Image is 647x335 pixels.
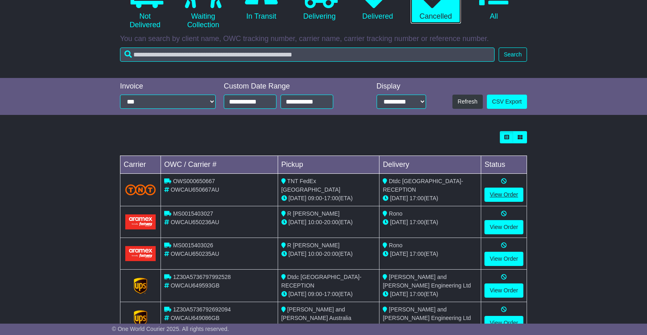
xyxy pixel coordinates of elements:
button: Refresh [452,95,483,109]
span: 10:00 [308,251,322,257]
button: Search [499,48,527,62]
span: 17:00 [409,291,424,297]
span: [DATE] [289,291,306,297]
div: - (ETA) [281,290,376,298]
span: 20:00 [324,219,338,225]
span: © One World Courier 2025. All rights reserved. [112,326,229,332]
span: [DATE] [289,195,306,201]
span: TNT FedEx [GEOGRAPHIC_DATA] [281,178,341,193]
td: Status [481,156,527,174]
span: R [PERSON_NAME] [287,210,340,217]
a: View Order [484,252,523,266]
span: 20:00 [324,251,338,257]
div: Invoice [120,82,216,91]
img: TNT_Domestic.png [125,184,156,195]
span: [PERSON_NAME] and [PERSON_NAME] Engineering Ltd [383,274,471,289]
a: View Order [484,220,523,234]
div: (ETA) [383,250,478,258]
span: 17:00 [324,291,338,297]
span: [DATE] [390,195,408,201]
span: [DATE] [390,251,408,257]
div: - (ETA) [281,218,376,227]
td: Pickup [278,156,379,174]
span: 09:00 [308,291,322,297]
span: 17:00 [409,251,424,257]
div: - (ETA) [281,322,376,331]
span: OWCAU649086GB [171,315,220,321]
span: 17:00 [324,195,338,201]
span: 1Z30A5736797992528 [173,274,231,280]
span: 17:00 [409,219,424,225]
div: (ETA) [383,218,478,227]
span: 10:00 [308,219,322,225]
span: Rono [389,210,402,217]
div: - (ETA) [281,250,376,258]
span: [DATE] [390,219,408,225]
span: 09:00 [308,195,322,201]
img: Aramex.png [125,214,156,229]
div: Display [377,82,426,91]
span: OWCAU649593GB [171,282,220,289]
span: MS0015403026 [173,242,213,249]
span: [DATE] [390,291,408,297]
span: OWS000650667 [173,178,215,184]
span: OWCAU650235AU [171,251,219,257]
a: View Order [484,316,523,330]
div: (ETA) [383,322,478,331]
span: [DATE] [289,219,306,225]
div: (ETA) [383,290,478,298]
p: You can search by client name, OWC tracking number, carrier name, carrier tracking number or refe... [120,35,527,43]
span: OWCAU650667AU [171,186,219,193]
span: Dtdc [GEOGRAPHIC_DATA]-RECEPTION [383,178,463,193]
span: 17:00 [409,195,424,201]
div: (ETA) [383,194,478,203]
td: OWC / Carrier # [161,156,278,174]
span: OWCAU650236AU [171,219,219,225]
span: [PERSON_NAME] and [PERSON_NAME] Australia [281,306,351,321]
span: MS0015403027 [173,210,213,217]
span: R [PERSON_NAME] [287,242,340,249]
div: - (ETA) [281,194,376,203]
a: CSV Export [487,95,527,109]
td: Delivery [379,156,481,174]
img: Aramex.png [125,246,156,261]
a: View Order [484,283,523,298]
a: View Order [484,188,523,202]
span: [DATE] [289,251,306,257]
span: 1Z30A5736792692094 [173,306,231,313]
span: Dtdc [GEOGRAPHIC_DATA]-RECEPTION [281,274,362,289]
img: GetCarrierServiceLogo [134,278,148,294]
img: GetCarrierServiceLogo [134,310,148,326]
span: Rono [389,242,402,249]
td: Carrier [120,156,161,174]
div: Custom Date Range [224,82,354,91]
span: [PERSON_NAME] and [PERSON_NAME] Engineering Ltd [383,306,471,321]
